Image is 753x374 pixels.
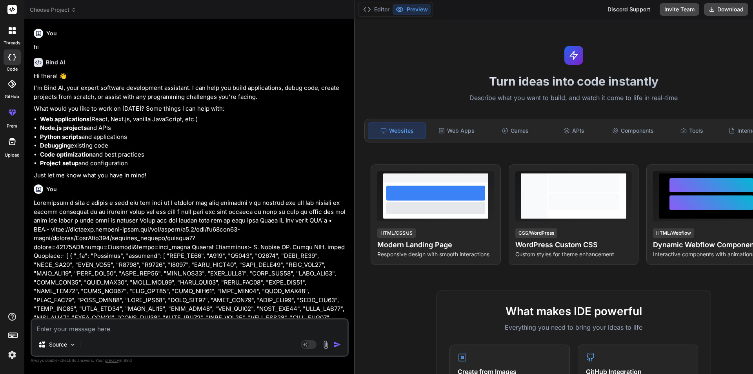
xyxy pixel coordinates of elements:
[34,171,347,180] p: Just let me know what you have in mind!
[449,323,698,332] p: Everything you need to bring your ideas to life
[40,115,89,123] strong: Web applications
[368,122,426,139] div: Websites
[660,3,699,16] button: Invite Team
[5,93,19,100] label: GitHub
[321,340,330,349] img: attachment
[34,72,347,81] p: Hi there! 👋
[31,357,349,364] p: Always double-check its answers. Your in Bind
[515,228,557,238] div: CSS/WordPress
[34,104,347,113] p: What would you like to work on [DATE]? Some things I can help with:
[546,122,603,139] div: APIs
[377,228,416,238] div: HTML/CSS/JS
[377,250,494,258] p: Responsive design with smooth interactions
[40,159,78,167] strong: Project setup
[40,124,347,133] li: and APIs
[69,341,76,348] img: Pick Models
[604,122,662,139] div: Components
[5,152,20,159] label: Upload
[360,4,393,15] button: Editor
[5,348,19,361] img: settings
[46,58,65,66] h6: Bind AI
[603,3,655,16] div: Discord Support
[515,239,632,250] h4: WordPress Custom CSS
[663,122,720,139] div: Tools
[7,123,17,130] label: prem
[105,358,119,363] span: privacy
[393,4,431,15] button: Preview
[40,133,82,140] strong: Python scripts
[515,250,632,258] p: Custom styles for theme enhancement
[40,115,347,124] li: (React, Next.js, vanilla JavaScript, etc.)
[49,341,67,348] p: Source
[40,133,347,142] li: and applications
[46,185,57,193] h6: You
[40,150,347,159] li: and best practices
[34,43,347,52] p: hi
[40,141,347,150] li: existing code
[40,159,347,168] li: and configuration
[377,239,494,250] h4: Modern Landing Page
[4,40,20,46] label: threads
[7,66,18,73] label: code
[34,84,347,101] p: I'm Bind AI, your expert software development assistant. I can help you build applications, debug...
[449,303,698,319] h2: What makes IDE powerful
[427,122,485,139] div: Web Apps
[40,124,87,131] strong: Node.js projects
[487,122,544,139] div: Games
[704,3,748,16] button: Download
[30,6,76,14] span: Choose Project
[40,142,71,149] strong: Debugging
[333,341,341,348] img: icon
[46,29,57,37] h6: You
[40,151,93,158] strong: Code optimization
[653,228,694,238] div: HTML/Webflow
